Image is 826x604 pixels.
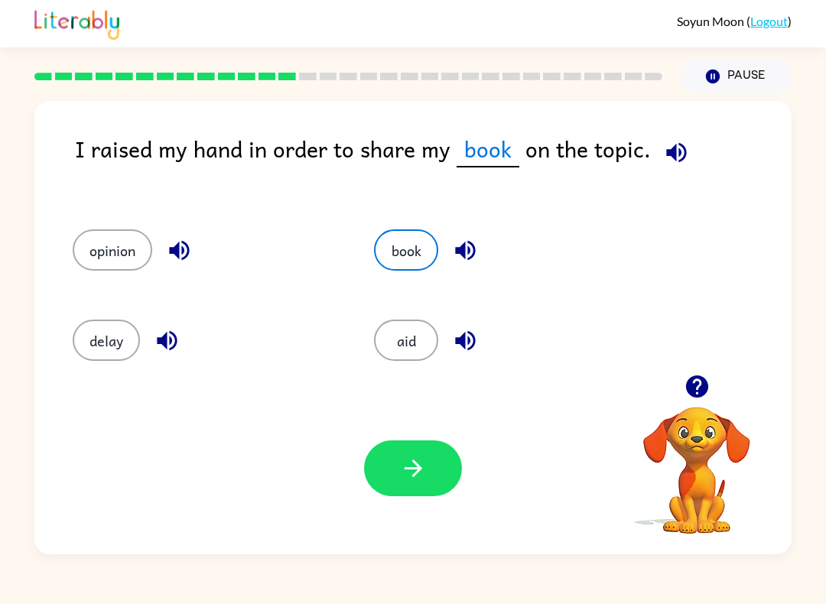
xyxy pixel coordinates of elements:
[457,132,519,167] span: book
[677,14,746,28] span: Soyun Moon
[34,6,119,40] img: Literably
[750,14,788,28] a: Logout
[620,383,773,536] video: Your browser must support playing .mp4 files to use Literably. Please try using another browser.
[374,320,438,361] button: aid
[73,320,140,361] button: delay
[677,14,792,28] div: ( )
[73,229,152,271] button: opinion
[681,59,792,94] button: Pause
[75,132,792,199] div: I raised my hand in order to share my on the topic.
[374,229,438,271] button: book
